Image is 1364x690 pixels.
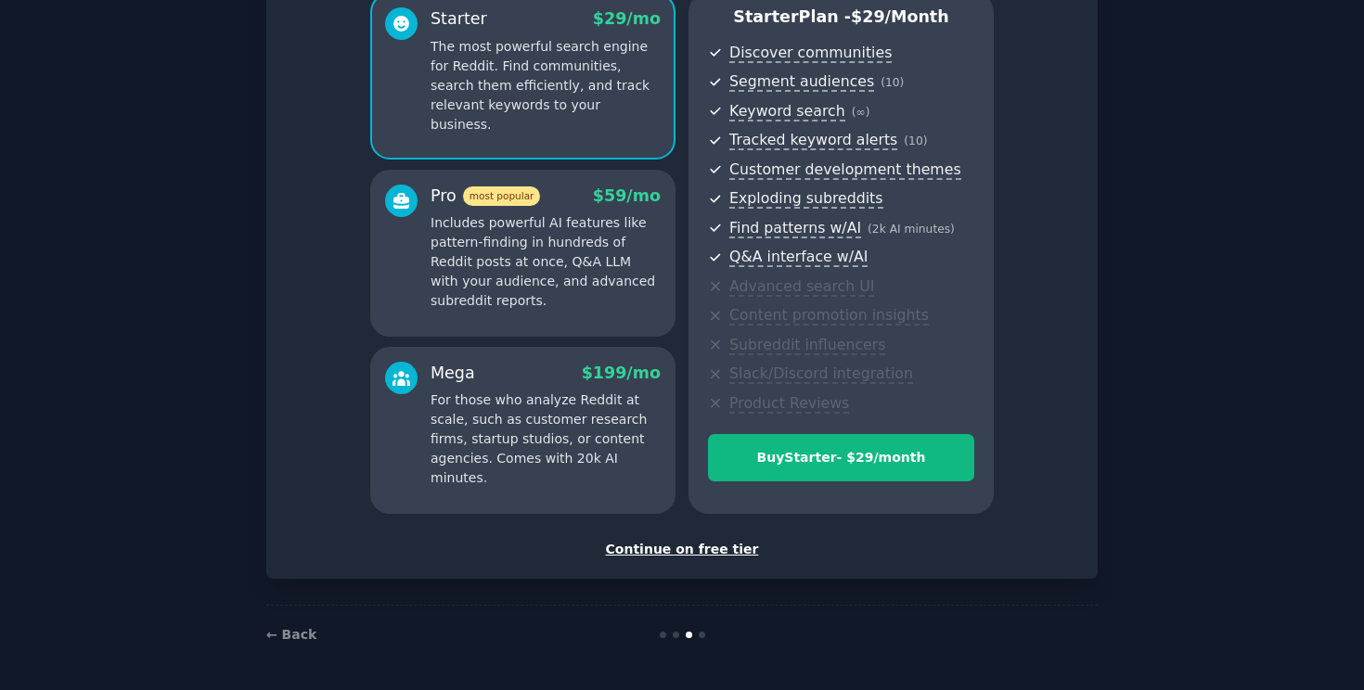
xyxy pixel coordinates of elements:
[904,134,927,147] span: ( 10 )
[431,390,661,488] p: For those who analyze Reddit at scale, such as customer research firms, startup studios, or conte...
[431,37,661,134] p: The most powerful search engine for Reddit. Find communities, search them efficiently, and track ...
[729,189,882,209] span: Exploding subreddits
[729,72,874,92] span: Segment audiences
[593,186,661,205] span: $ 59 /mo
[431,362,475,385] div: Mega
[708,434,974,481] button: BuyStarter- $29/month
[729,160,961,180] span: Customer development themes
[431,185,540,208] div: Pro
[851,7,949,26] span: $ 29 /month
[729,336,885,355] span: Subreddit influencers
[286,540,1078,559] div: Continue on free tier
[729,394,849,414] span: Product Reviews
[729,306,929,326] span: Content promotion insights
[593,9,661,28] span: $ 29 /mo
[266,627,316,642] a: ← Back
[708,6,974,29] p: Starter Plan -
[431,213,661,311] p: Includes powerful AI features like pattern-finding in hundreds of Reddit posts at once, Q&A LLM w...
[582,364,661,382] span: $ 199 /mo
[729,219,861,238] span: Find patterns w/AI
[729,131,897,150] span: Tracked keyword alerts
[729,248,868,267] span: Q&A interface w/AI
[729,102,845,121] span: Keyword search
[729,277,874,297] span: Advanced search UI
[431,7,487,31] div: Starter
[463,186,541,206] span: most popular
[709,448,973,467] div: Buy Starter - $ 29 /month
[881,76,904,89] span: ( 10 )
[868,223,955,236] span: ( 2k AI minutes )
[729,44,892,63] span: Discover communities
[852,106,870,119] span: ( ∞ )
[729,364,913,384] span: Slack/Discord integration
